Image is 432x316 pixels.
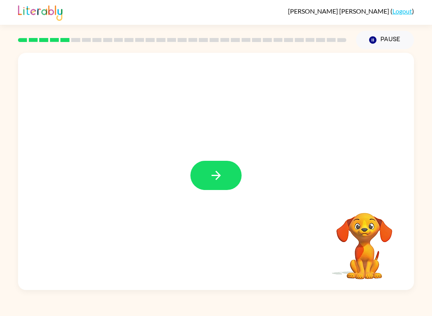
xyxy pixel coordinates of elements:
video: Your browser must support playing .mp4 files to use Literably. Please try using another browser. [324,200,404,280]
span: [PERSON_NAME] [PERSON_NAME] [288,7,390,15]
div: ( ) [288,7,414,15]
img: Literably [18,3,62,21]
button: Pause [356,31,414,49]
a: Logout [392,7,412,15]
